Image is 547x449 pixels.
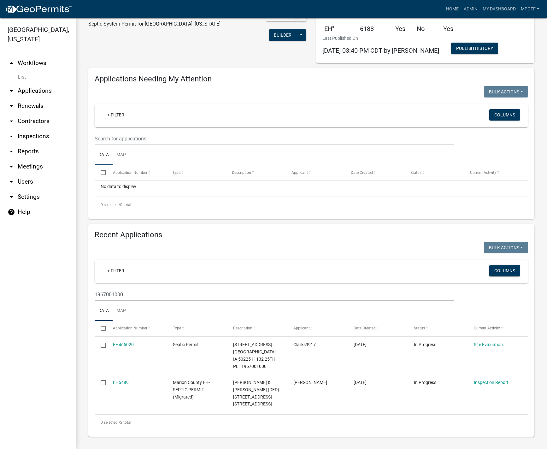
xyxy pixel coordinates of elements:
[322,25,350,32] h5: "EH"
[474,342,504,347] a: Site Evaluation:
[233,342,277,369] span: 1132 25th Pl. Pleasantville, IA 50225 | 1132 25TH PL | 1967001000
[113,170,147,175] span: Application Number
[227,321,287,336] datatable-header-cell: Description
[484,242,528,253] button: Bulk Actions
[518,3,542,15] a: mpoff
[95,145,113,165] a: Data
[95,288,454,301] input: Search for applications
[404,165,464,180] datatable-header-cell: Status
[417,25,434,32] h5: No
[113,301,130,321] a: Map
[101,420,120,425] span: 0 selected /
[8,59,15,67] i: arrow_drop_up
[348,321,408,336] datatable-header-cell: Date Created
[107,321,167,336] datatable-header-cell: Application Number
[113,380,129,385] a: EH5489
[232,170,251,175] span: Description
[8,102,15,110] i: arrow_drop_down
[113,342,134,347] a: EH465020
[489,265,520,276] button: Columns
[443,25,459,32] h5: Yes
[102,265,129,276] a: + Filter
[322,47,439,54] span: [DATE] 03:40 PM CDT by [PERSON_NAME]
[95,230,528,239] h4: Recent Applications
[269,29,297,41] button: Builder
[173,342,199,347] span: Septic Permit
[468,321,528,336] datatable-header-cell: Current Activity
[8,178,15,186] i: arrow_drop_down
[474,326,500,330] span: Current Activity
[173,380,210,399] span: Marion County EH-SEPTIC PERMIT (Migrated)
[172,170,180,175] span: Type
[351,170,373,175] span: Date Created
[95,301,113,321] a: Data
[360,25,386,32] h5: 6188
[291,170,308,175] span: Applicant
[444,3,461,15] a: Home
[166,165,226,180] datatable-header-cell: Type
[410,170,421,175] span: Status
[345,165,404,180] datatable-header-cell: Date Created
[88,20,221,28] p: Septic System Permit for [GEOGRAPHIC_DATA], [US_STATE]
[451,46,498,51] wm-modal-confirm: Workflow Publish History
[8,87,15,95] i: arrow_drop_down
[464,165,523,180] datatable-header-cell: Current Activity
[408,321,468,336] datatable-header-cell: Status
[354,380,367,385] span: 10/28/2020
[113,145,130,165] a: Map
[354,326,376,330] span: Date Created
[113,326,147,330] span: Application Number
[451,43,498,54] button: Publish History
[480,3,518,15] a: My Dashboard
[8,193,15,201] i: arrow_drop_down
[285,165,345,180] datatable-header-cell: Applicant
[173,326,181,330] span: Type
[461,3,480,15] a: Admin
[395,25,407,32] h5: Yes
[102,109,129,121] a: + Filter
[8,148,15,155] i: arrow_drop_down
[95,132,454,145] input: Search for applications
[470,170,496,175] span: Current Activity
[95,74,528,84] h4: Applications Needing My Attention
[233,326,252,330] span: Description
[95,181,528,197] div: No data to display
[167,321,227,336] datatable-header-cell: Type
[474,380,509,385] a: Inspection Report
[293,342,316,347] span: Clarks9917
[489,109,520,121] button: Columns
[354,342,367,347] span: 08/17/2025
[101,203,120,207] span: 0 selected /
[293,326,310,330] span: Applicant
[287,321,348,336] datatable-header-cell: Applicant
[414,380,436,385] span: In Progress
[8,117,15,125] i: arrow_drop_down
[95,321,107,336] datatable-header-cell: Select
[8,133,15,140] i: arrow_drop_down
[233,380,279,406] span: Clark, Kendel & Clark, Samantha (DED) 1132 25TH PL, pleasantville,IA 50225 1132 25th st 1967001000
[8,163,15,170] i: arrow_drop_down
[484,86,528,97] button: Bulk Actions
[226,165,285,180] datatable-header-cell: Description
[293,380,327,385] span: Kendel clark
[107,165,166,180] datatable-header-cell: Application Number
[414,342,436,347] span: In Progress
[95,165,107,180] datatable-header-cell: Select
[414,326,425,330] span: Status
[322,35,439,42] p: Last Published On
[95,197,528,213] div: 0 total
[8,208,15,216] i: help
[95,415,528,430] div: 2 total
